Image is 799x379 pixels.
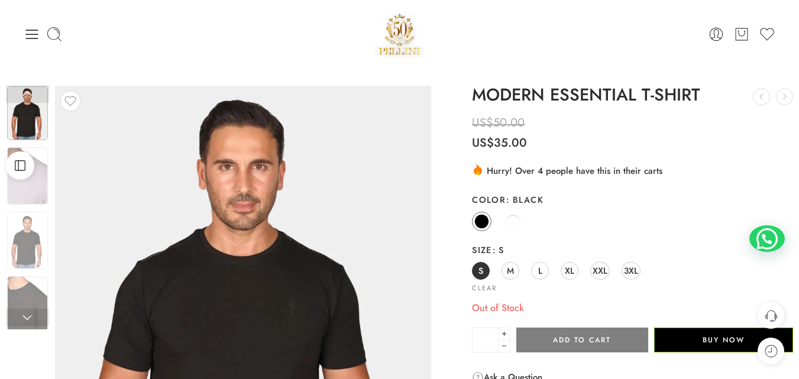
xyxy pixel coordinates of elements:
[502,262,519,280] a: M
[516,328,648,352] button: Add to cart
[565,263,574,278] span: XL
[506,193,544,206] span: Black
[472,134,494,151] span: US$
[472,328,499,352] input: Product quantity
[472,86,793,105] h1: MODERN ESSENTIAL T-SHIRT
[374,9,425,59] a: Pellini -
[7,86,48,140] img: Artboard 1-1
[472,262,490,280] a: S
[759,26,775,43] a: Wishlist
[531,262,549,280] a: L
[590,262,610,280] a: XXL
[507,263,514,278] span: M
[374,9,425,59] img: Pellini
[472,163,793,177] div: Hurry! Over 4 people have this in their carts
[7,147,48,205] img: Artboard 1-1
[472,300,793,316] p: Out of Stock
[472,134,527,151] bdi: 35.00
[708,26,724,43] a: Login / Register
[472,244,793,256] label: Size
[538,263,542,278] span: L
[472,194,793,206] label: Color
[654,328,793,352] button: Buy Now
[733,26,750,43] a: Cart
[624,263,638,278] span: 3XL
[472,285,497,291] a: Clear options
[472,114,525,131] bdi: 50.00
[478,263,483,278] span: S
[593,263,607,278] span: XXL
[492,244,504,256] span: S
[7,276,48,333] img: Artboard 1-1
[622,262,641,280] a: 3XL
[561,262,578,280] a: XL
[472,114,493,131] span: US$
[7,212,48,269] img: Artboard 1-1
